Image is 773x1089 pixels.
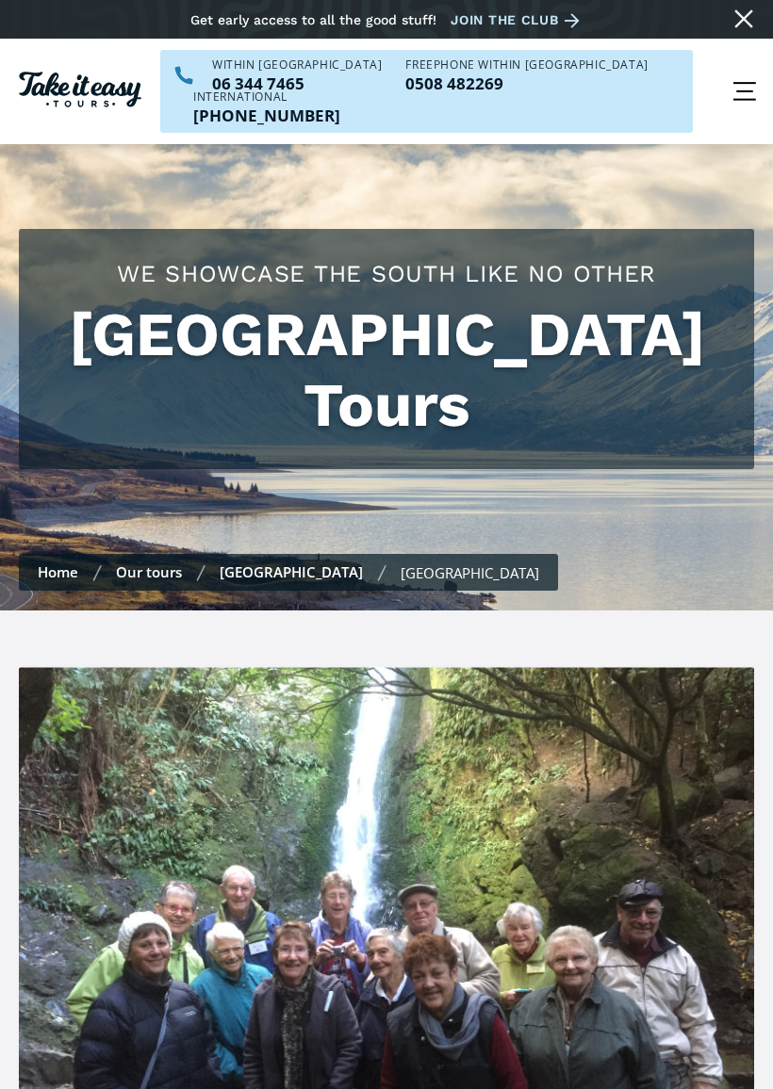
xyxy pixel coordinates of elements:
[38,257,735,290] h2: We showcase the south like no other
[193,91,340,103] div: International
[19,554,558,591] nav: breadcrumbs
[220,562,363,581] a: [GEOGRAPHIC_DATA]
[212,75,382,91] p: 06 344 7465
[716,63,773,120] div: menu
[405,75,648,91] p: 0508 482269
[212,59,382,71] div: WITHIN [GEOGRAPHIC_DATA]
[212,75,382,91] a: Call us within NZ on 063447465
[190,12,436,27] div: Get early access to all the good stuff!
[19,67,141,117] a: Homepage
[729,4,759,34] a: Close message
[405,59,648,71] div: Freephone WITHIN [GEOGRAPHIC_DATA]
[116,562,182,581] a: Our tours
[401,563,539,582] div: [GEOGRAPHIC_DATA]
[193,107,340,123] p: [PHONE_NUMBER]
[19,72,141,107] img: Take it easy Tours logo
[451,8,586,32] a: Join the club
[193,107,340,123] a: Call us outside of NZ on +6463447465
[405,75,648,91] a: Call us freephone within NZ on 0508482269
[38,300,735,441] h1: [GEOGRAPHIC_DATA] Tours
[38,562,78,581] a: Home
